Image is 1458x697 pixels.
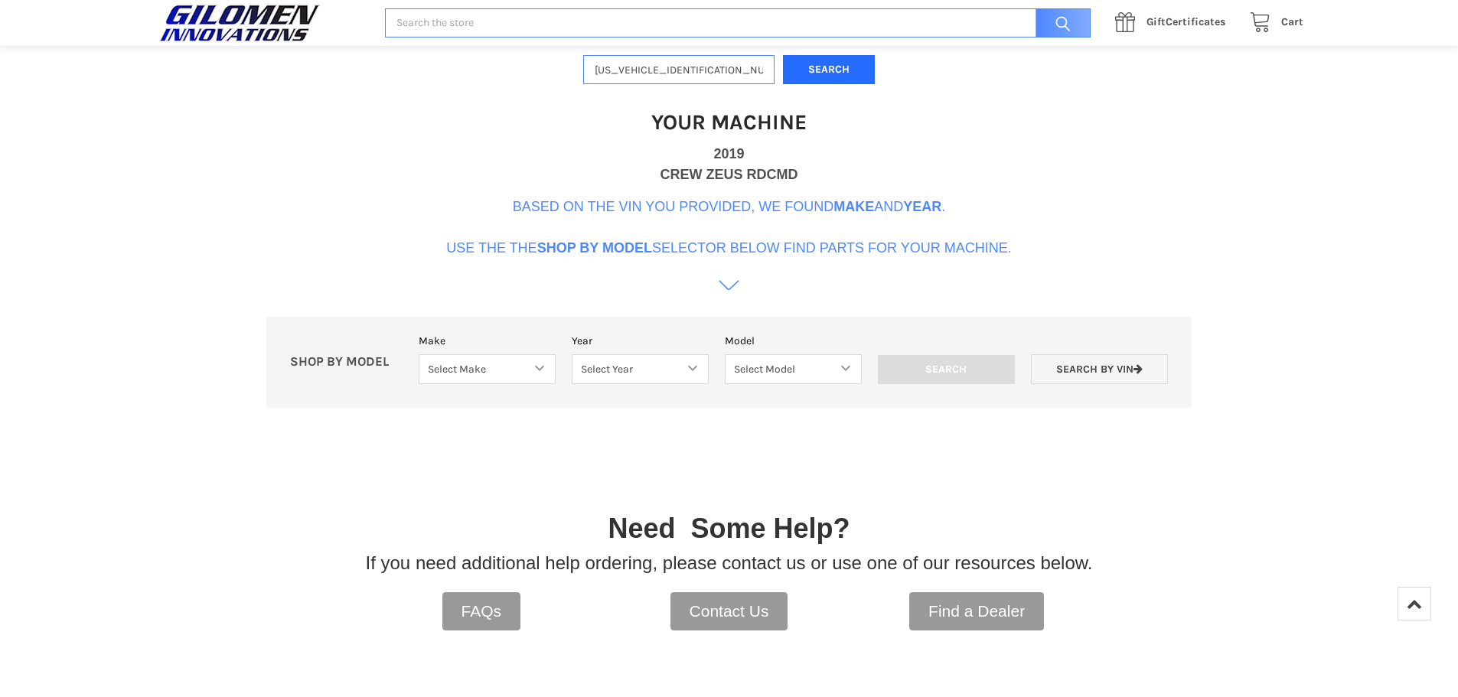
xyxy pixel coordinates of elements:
[537,240,652,256] b: Shop By Model
[909,592,1044,630] a: Find a Dealer
[583,55,775,85] input: Enter VIN of your machine
[651,109,807,135] h1: Your Machine
[725,333,862,349] label: Model
[442,592,521,630] a: FAQs
[446,197,1012,259] p: Based on the VIN you provided, we found and . Use the the selector below find parts for your mach...
[661,164,798,185] div: CREW ZEUS RDCMD
[1031,354,1168,384] a: Search by VIN
[1281,15,1303,28] span: Cart
[608,508,850,549] p: Need Some Help?
[366,549,1093,577] p: If you need additional help ordering, please contact us or use one of our resources below.
[783,55,875,85] button: Search
[282,354,411,370] p: SHOP BY MODEL
[572,333,709,349] label: Year
[1147,15,1225,28] span: Certificates
[1107,13,1241,32] a: GiftCertificates
[1398,587,1431,620] a: Top of Page
[878,355,1015,384] input: Search
[670,592,788,630] a: Contact Us
[1028,8,1091,38] input: Search
[1241,13,1303,32] a: Cart
[833,199,874,214] b: Make
[385,8,1091,38] input: Search the store
[1147,15,1166,28] span: Gift
[419,333,556,349] label: Make
[155,4,324,42] img: GILOMEN INNOVATIONS
[903,199,941,214] b: Year
[713,144,744,164] div: 2019
[155,4,369,42] a: GILOMEN INNOVATIONS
